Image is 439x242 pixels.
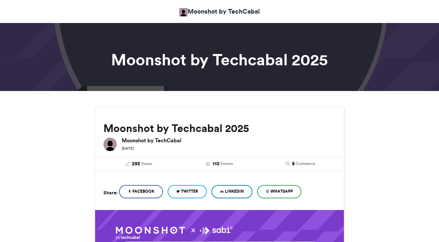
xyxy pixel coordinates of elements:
a: WhatsApp [257,185,301,198]
img: Moonshot by TechCabal [179,8,188,16]
h6: Moonshot by TechCabal [122,138,336,143]
a: LinkedIn [212,185,252,198]
span: 293 [132,160,140,168]
a: Moonshot by TechCabal [179,7,260,16]
span: Twitter [181,188,198,194]
small: [DATE] [122,146,134,151]
a: Facebook [119,185,163,198]
h5: Share: [103,188,118,197]
span: WhatsApp [270,188,293,194]
span: Comments [296,161,315,167]
span: 8 [292,160,295,168]
span: Facebook [132,188,154,194]
span: 110 [213,160,219,168]
img: Moonshot by TechCabal [103,138,117,151]
span: Entries [220,161,233,167]
span: Views [141,161,152,167]
img: 1758644554.097-6a393746cea8df337a0c7de2b556cf9f02f16574.png [116,226,232,240]
h1: Moonshot by Techcabal 2025 [35,52,404,68]
a: 110 Entries [184,160,255,168]
a: Twitter [168,185,207,198]
a: 293 Views [103,160,174,168]
span: LinkedIn [225,188,244,194]
h2: Moonshot by Techcabal 2025 [103,122,336,134]
a: 8 Comments [265,160,336,168]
